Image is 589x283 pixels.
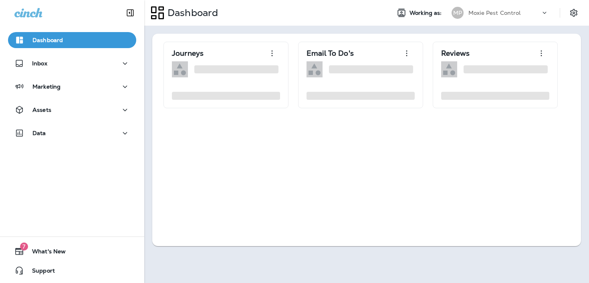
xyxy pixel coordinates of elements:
[32,130,46,136] p: Data
[8,125,136,141] button: Data
[8,55,136,71] button: Inbox
[8,79,136,95] button: Marketing
[32,60,47,67] p: Inbox
[8,32,136,48] button: Dashboard
[164,7,218,19] p: Dashboard
[24,267,55,277] span: Support
[24,248,66,258] span: What's New
[468,10,521,16] p: Moxie Pest Control
[32,107,51,113] p: Assets
[8,243,136,259] button: 7What's New
[172,49,204,57] p: Journeys
[32,83,61,90] p: Marketing
[409,10,444,16] span: Working as:
[567,6,581,20] button: Settings
[8,263,136,279] button: Support
[441,49,470,57] p: Reviews
[20,243,28,251] span: 7
[119,5,141,21] button: Collapse Sidebar
[8,102,136,118] button: Assets
[452,7,464,19] div: MP
[307,49,354,57] p: Email To Do's
[32,37,63,43] p: Dashboard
